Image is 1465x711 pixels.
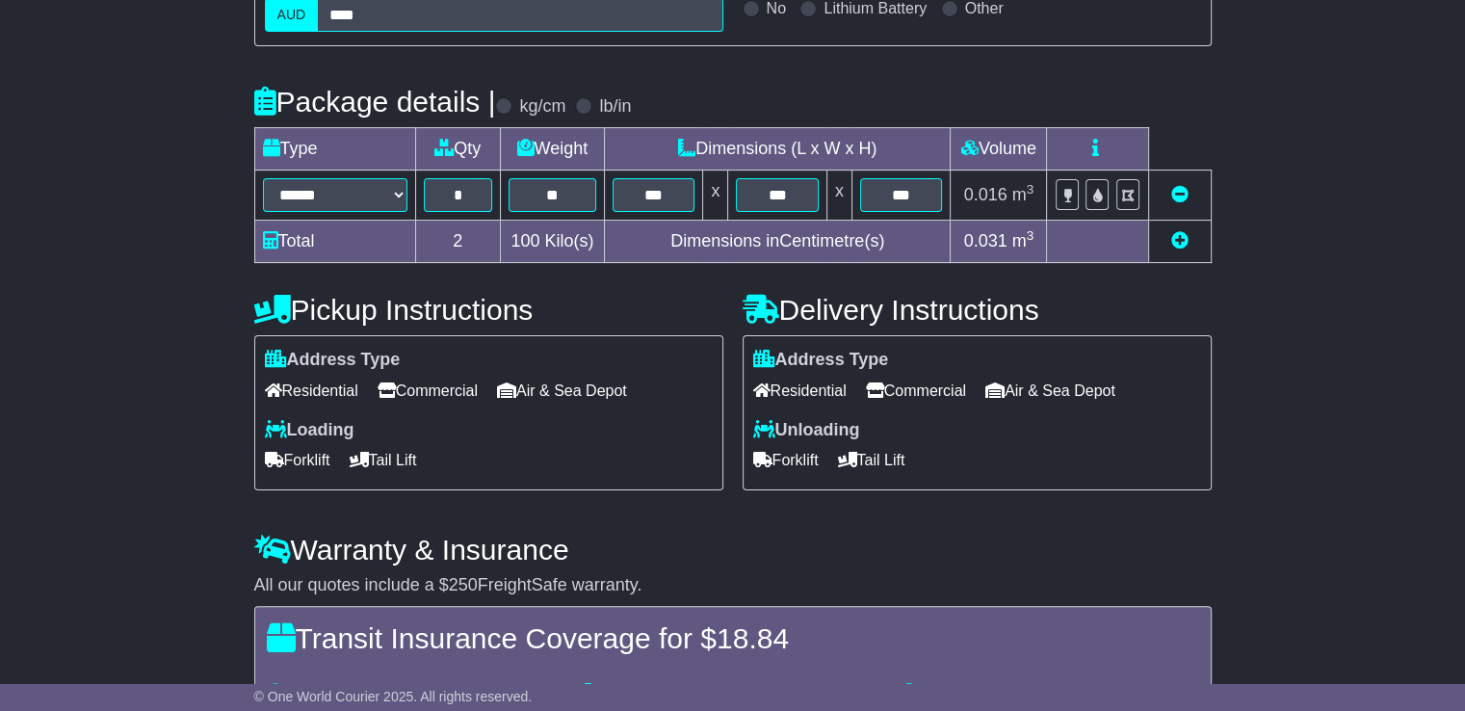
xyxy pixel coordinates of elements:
span: © One World Courier 2025. All rights reserved. [254,689,533,704]
h4: Pickup Instructions [254,294,723,326]
td: x [703,171,728,221]
span: Air & Sea Depot [497,376,627,406]
span: 0.031 [964,231,1007,250]
td: Dimensions in Centimetre(s) [604,221,950,263]
td: Volume [951,128,1047,171]
td: Kilo(s) [500,221,604,263]
h4: Warranty & Insurance [254,534,1212,566]
div: All our quotes include a $ FreightSafe warranty. [254,575,1212,596]
span: Air & Sea Depot [985,376,1115,406]
span: Forklift [265,445,330,475]
td: Weight [500,128,604,171]
h4: Delivery Instructions [743,294,1212,326]
span: Tail Lift [350,445,417,475]
span: Forklift [753,445,819,475]
label: kg/cm [519,96,565,118]
span: Commercial [866,376,966,406]
sup: 3 [1027,182,1034,197]
span: m [1012,231,1034,250]
td: x [826,171,851,221]
span: 100 [510,231,539,250]
label: Address Type [753,350,889,371]
label: Unloading [753,420,860,441]
td: Total [254,221,415,263]
span: Residential [753,376,847,406]
span: 250 [449,575,478,594]
a: Add new item [1171,231,1189,250]
label: lb/in [599,96,631,118]
td: Qty [415,128,500,171]
h4: Transit Insurance Coverage for $ [267,622,1199,654]
span: Tail Lift [838,445,905,475]
span: 0.016 [964,185,1007,204]
span: Commercial [378,376,478,406]
span: 18.84 [717,622,789,654]
label: Loading [265,420,354,441]
h4: Package details | [254,86,496,118]
span: Residential [265,376,358,406]
a: Remove this item [1171,185,1189,204]
label: Address Type [265,350,401,371]
sup: 3 [1027,228,1034,243]
td: Type [254,128,415,171]
td: Dimensions (L x W x H) [604,128,950,171]
span: m [1012,185,1034,204]
td: 2 [415,221,500,263]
